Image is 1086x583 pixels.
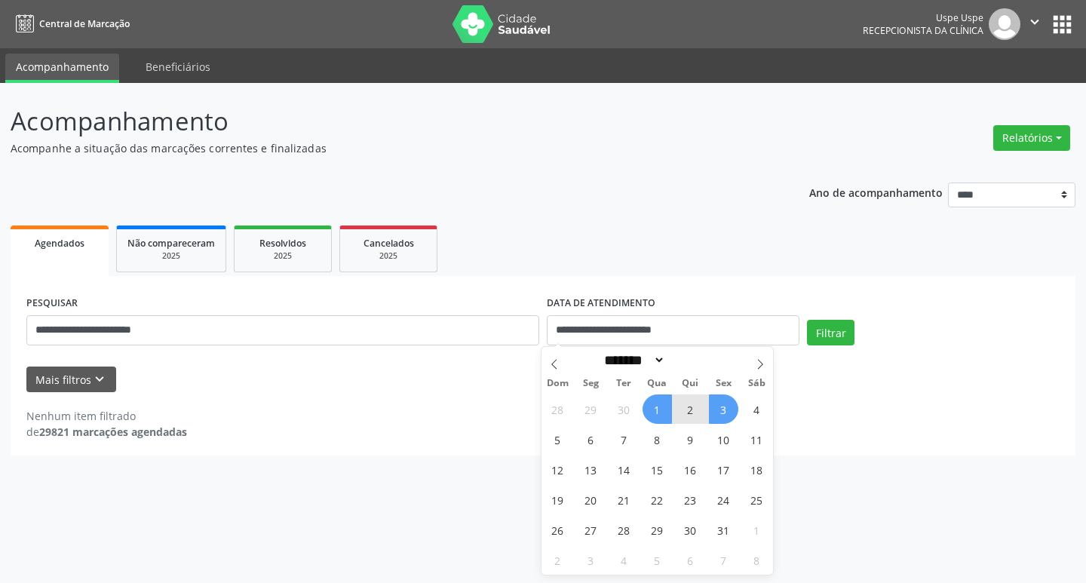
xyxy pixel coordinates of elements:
[742,515,772,545] span: Novembro 1, 2025
[863,24,983,37] span: Recepcionista da clínica
[709,425,738,454] span: Outubro 10, 2025
[576,455,606,484] span: Outubro 13, 2025
[1020,8,1049,40] button: 
[600,352,666,368] select: Month
[643,425,672,454] span: Outubro 8, 2025
[609,545,639,575] span: Novembro 4, 2025
[543,425,572,454] span: Outubro 5, 2025
[35,237,84,250] span: Agendados
[26,424,187,440] div: de
[989,8,1020,40] img: img
[742,394,772,424] span: Outubro 4, 2025
[11,140,756,156] p: Acompanhe a situação das marcações correntes e finalizadas
[807,320,854,345] button: Filtrar
[576,394,606,424] span: Setembro 29, 2025
[609,455,639,484] span: Outubro 14, 2025
[5,54,119,83] a: Acompanhamento
[640,379,673,388] span: Qua
[543,485,572,514] span: Outubro 19, 2025
[26,367,116,393] button: Mais filtroskeyboard_arrow_down
[676,394,705,424] span: Outubro 2, 2025
[676,485,705,514] span: Outubro 23, 2025
[541,379,575,388] span: Dom
[259,237,306,250] span: Resolvidos
[676,545,705,575] span: Novembro 6, 2025
[26,408,187,424] div: Nenhum item filtrado
[709,455,738,484] span: Outubro 17, 2025
[547,292,655,315] label: DATA DE ATENDIMENTO
[1026,14,1043,30] i: 
[91,371,108,388] i: keyboard_arrow_down
[127,237,215,250] span: Não compareceram
[676,515,705,545] span: Outubro 30, 2025
[609,515,639,545] span: Outubro 28, 2025
[574,379,607,388] span: Seg
[709,545,738,575] span: Novembro 7, 2025
[993,125,1070,151] button: Relatórios
[673,379,707,388] span: Qui
[809,183,943,201] p: Ano de acompanhamento
[543,515,572,545] span: Outubro 26, 2025
[742,485,772,514] span: Outubro 25, 2025
[609,394,639,424] span: Setembro 30, 2025
[39,17,130,30] span: Central de Marcação
[742,545,772,575] span: Novembro 8, 2025
[576,515,606,545] span: Outubro 27, 2025
[676,425,705,454] span: Outubro 9, 2025
[676,455,705,484] span: Outubro 16, 2025
[576,485,606,514] span: Outubro 20, 2025
[127,250,215,262] div: 2025
[742,425,772,454] span: Outubro 11, 2025
[643,515,672,545] span: Outubro 29, 2025
[709,515,738,545] span: Outubro 31, 2025
[1049,11,1075,38] button: apps
[665,352,715,368] input: Year
[742,455,772,484] span: Outubro 18, 2025
[709,394,738,424] span: Outubro 3, 2025
[643,545,672,575] span: Novembro 5, 2025
[135,54,221,80] a: Beneficiários
[576,425,606,454] span: Outubro 6, 2025
[643,455,672,484] span: Outubro 15, 2025
[643,394,672,424] span: Outubro 1, 2025
[609,425,639,454] span: Outubro 7, 2025
[643,485,672,514] span: Outubro 22, 2025
[609,485,639,514] span: Outubro 21, 2025
[26,292,78,315] label: PESQUISAR
[740,379,773,388] span: Sáb
[607,379,640,388] span: Ter
[11,11,130,36] a: Central de Marcação
[707,379,740,388] span: Sex
[11,103,756,140] p: Acompanhamento
[863,11,983,24] div: Uspe Uspe
[543,394,572,424] span: Setembro 28, 2025
[351,250,426,262] div: 2025
[364,237,414,250] span: Cancelados
[543,545,572,575] span: Novembro 2, 2025
[39,425,187,439] strong: 29821 marcações agendadas
[576,545,606,575] span: Novembro 3, 2025
[543,455,572,484] span: Outubro 12, 2025
[245,250,321,262] div: 2025
[709,485,738,514] span: Outubro 24, 2025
